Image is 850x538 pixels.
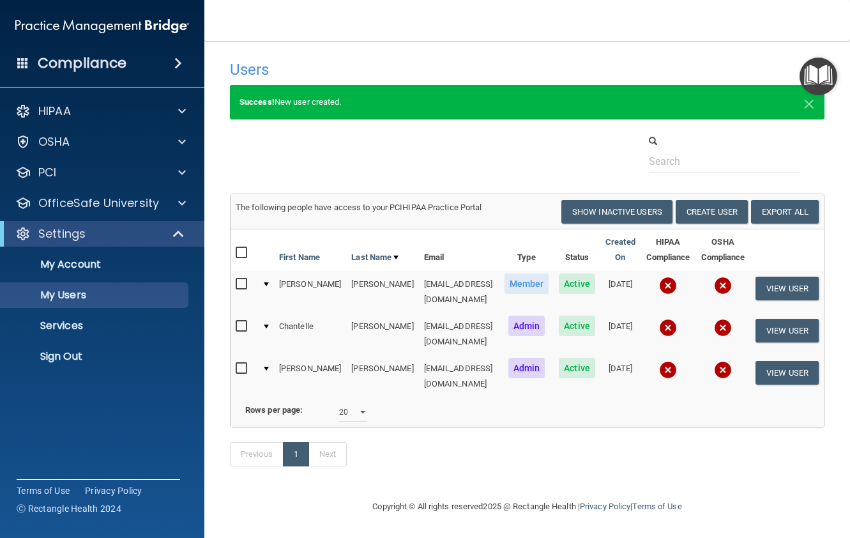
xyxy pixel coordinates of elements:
[800,58,837,95] button: Open Resource Center
[279,250,320,265] a: First Name
[605,234,635,265] a: Created On
[508,316,545,336] span: Admin
[499,229,554,271] th: Type
[803,95,815,110] button: Close
[38,196,159,211] p: OfficeSafe University
[714,319,732,337] img: cross.ca9f0e7f.svg
[714,277,732,295] img: cross.ca9f0e7f.svg
[561,200,672,224] button: Show Inactive Users
[755,361,819,385] button: View User
[274,313,346,355] td: Chantelle
[230,61,569,78] h4: Users
[346,271,418,313] td: [PERSON_NAME]
[8,289,183,302] p: My Users
[15,226,185,242] a: Settings
[274,271,346,313] td: [PERSON_NAME]
[419,355,499,397] td: [EMAIL_ADDRESS][DOMAIN_NAME]
[346,313,418,355] td: [PERSON_NAME]
[559,358,595,378] span: Active
[38,54,126,72] h4: Compliance
[659,277,677,295] img: cross.ca9f0e7f.svg
[351,250,398,265] a: Last Name
[38,134,70,150] p: OSHA
[714,361,732,379] img: cross.ca9f0e7f.svg
[695,229,750,271] th: OSHA Compliance
[230,85,824,119] div: New user created.
[419,229,499,271] th: Email
[659,361,677,379] img: cross.ca9f0e7f.svg
[38,226,86,242] p: Settings
[755,319,819,342] button: View User
[505,273,549,294] span: Member
[17,502,121,515] span: Ⓒ Rectangle Health 2024
[8,258,183,271] p: My Account
[559,273,595,294] span: Active
[38,104,71,119] p: HIPAA
[308,442,347,466] a: Next
[641,229,695,271] th: HIPAA Compliance
[85,484,142,497] a: Privacy Policy
[755,277,819,300] button: View User
[600,313,641,355] td: [DATE]
[629,447,835,498] iframe: Drift Widget Chat Controller
[659,319,677,337] img: cross.ca9f0e7f.svg
[17,484,70,497] a: Terms of Use
[239,97,275,107] strong: Success!
[15,13,189,39] img: PMB logo
[580,502,630,511] a: Privacy Policy
[230,442,284,466] a: Previous
[600,271,641,313] td: [DATE]
[15,104,186,119] a: HIPAA
[274,355,346,397] td: [PERSON_NAME]
[600,355,641,397] td: [DATE]
[419,271,499,313] td: [EMAIL_ADDRESS][DOMAIN_NAME]
[38,165,56,180] p: PCI
[554,229,600,271] th: Status
[803,89,815,115] span: ×
[245,405,303,415] b: Rows per page:
[559,316,595,336] span: Active
[294,486,761,527] div: Copyright © All rights reserved 2025 @ Rectangle Health | |
[649,150,800,173] input: Search
[15,134,186,150] a: OSHA
[508,358,545,378] span: Admin
[8,350,183,363] p: Sign Out
[419,313,499,355] td: [EMAIL_ADDRESS][DOMAIN_NAME]
[676,200,748,224] button: Create User
[346,355,418,397] td: [PERSON_NAME]
[15,165,186,180] a: PCI
[15,196,186,211] a: OfficeSafe University
[632,502,681,511] a: Terms of Use
[8,319,183,332] p: Services
[751,200,819,224] a: Export All
[236,203,482,212] span: The following people have access to your PCIHIPAA Practice Portal
[283,442,309,466] a: 1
